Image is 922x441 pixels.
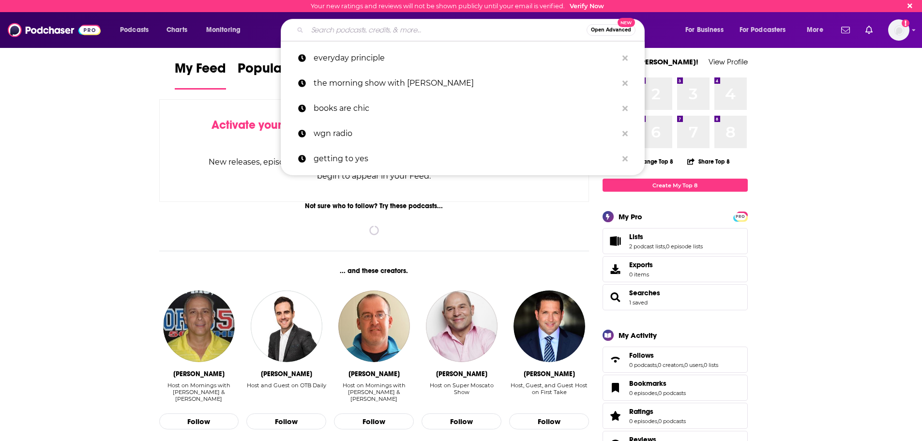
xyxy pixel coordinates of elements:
[281,146,645,171] a: getting to yes
[422,413,501,430] button: Follow
[426,290,498,362] img: Vincent Moscato
[902,19,909,27] svg: Email not verified
[657,390,658,396] span: ,
[159,382,239,403] div: Host on Mornings with Greg & Eli
[665,243,666,250] span: ,
[888,19,909,41] button: Show profile menu
[570,2,604,10] a: Verify Now
[509,413,589,430] button: Follow
[888,19,909,41] span: Logged in as celadonmarketing
[587,24,635,36] button: Open AdvancedNew
[290,19,654,41] div: Search podcasts, credits, & more...
[281,46,645,71] a: everyday principle
[603,256,748,282] a: Exports
[314,146,618,171] p: getting to yes
[251,290,322,362] img: Joe Molloy
[238,60,320,82] span: Popular Feed
[603,347,748,373] span: Follows
[338,290,410,362] img: Eli Savoie
[629,351,654,360] span: Follows
[160,22,193,38] a: Charts
[314,71,618,96] p: the morning show with rufus williams
[261,370,312,378] div: Joe Molloy
[603,57,698,66] a: Welcome [PERSON_NAME]!
[307,22,587,38] input: Search podcasts, credits, & more...
[606,381,625,395] a: Bookmarks
[422,382,501,395] div: Host on Super Moscato Show
[703,362,704,368] span: ,
[314,96,618,121] p: books are chic
[620,155,680,167] button: Change Top 8
[837,22,854,38] a: Show notifications dropdown
[629,418,657,425] a: 0 episodes
[208,118,541,146] div: by following Podcasts, Creators, Lists, and other Users!
[629,243,665,250] a: 2 podcast lists
[735,213,746,220] span: PRO
[606,234,625,248] a: Lists
[679,22,736,38] button: open menu
[603,228,748,254] span: Lists
[509,382,589,395] div: Host, Guest, and Guest Host on First Take
[629,289,660,297] span: Searches
[334,413,414,430] button: Follow
[629,362,657,368] a: 0 podcasts
[603,403,748,429] span: Ratings
[704,362,718,368] a: 0 lists
[684,362,703,368] a: 0 users
[603,284,748,310] span: Searches
[629,232,703,241] a: Lists
[733,22,800,38] button: open menu
[629,407,686,416] a: Ratings
[629,379,686,388] a: Bookmarks
[629,260,653,269] span: Exports
[334,382,414,402] div: Host on Mornings with [PERSON_NAME] & [PERSON_NAME]
[685,23,724,37] span: For Business
[163,290,235,362] img: Greg Gaston
[606,262,625,276] span: Exports
[657,362,658,368] span: ,
[862,22,877,38] a: Show notifications dropdown
[658,390,686,396] a: 0 podcasts
[800,22,835,38] button: open menu
[619,331,657,340] div: My Activity
[175,60,226,82] span: My Feed
[422,382,501,403] div: Host on Super Moscato Show
[247,382,326,403] div: Host and Guest on OTB Daily
[524,370,575,378] div: Adam Schefter
[281,96,645,121] a: books are chic
[348,370,400,378] div: Eli Savoie
[687,152,730,171] button: Share Top 8
[208,155,541,183] div: New releases, episode reviews, guest credits, and personalized recommendations will begin to appe...
[629,232,643,241] span: Lists
[159,202,589,210] div: Not sure who to follow? Try these podcasts...
[888,19,909,41] img: User Profile
[8,21,101,39] img: Podchaser - Follow, Share and Rate Podcasts
[606,290,625,304] a: Searches
[247,382,326,389] div: Host and Guest on OTB Daily
[212,118,311,132] span: Activate your Feed
[658,418,686,425] a: 0 podcasts
[113,22,161,38] button: open menu
[436,370,487,378] div: Vincent Moscato
[314,46,618,71] p: everyday principle
[173,370,225,378] div: Greg Gaston
[629,299,648,306] a: 1 saved
[629,351,718,360] a: Follows
[629,390,657,396] a: 0 episodes
[629,407,653,416] span: Ratings
[120,23,149,37] span: Podcasts
[603,179,748,192] a: Create My Top 8
[514,290,585,362] img: Adam Schefter
[657,418,658,425] span: ,
[709,57,748,66] a: View Profile
[159,382,239,402] div: Host on Mornings with [PERSON_NAME] & [PERSON_NAME]
[159,413,239,430] button: Follow
[166,23,187,37] span: Charts
[629,379,666,388] span: Bookmarks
